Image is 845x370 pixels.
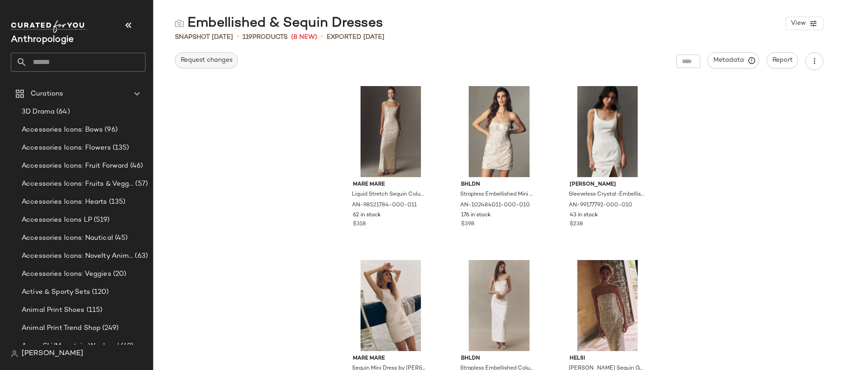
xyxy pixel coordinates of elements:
[562,260,653,351] img: 101964013_879_d10
[11,350,18,357] img: svg%3e
[103,125,118,135] span: (96)
[175,52,238,69] button: Request changes
[569,191,645,199] span: Sleeveless Crystal-Embellished Scoop-Neck Side-Slit Column Maxi Dress by [PERSON_NAME] in White, ...
[175,19,184,28] img: svg%3e
[22,287,90,297] span: Active & Sporty Sets
[111,269,127,279] span: (20)
[119,341,134,352] span: (69)
[353,355,429,363] span: Mare Mare
[92,215,110,225] span: (519)
[11,20,87,33] img: cfy_white_logo.C9jOOHJF.svg
[113,233,128,243] span: (45)
[133,251,148,261] span: (63)
[713,56,754,64] span: Metadata
[346,86,436,177] img: 98521784_011_b
[242,34,252,41] span: 119
[321,32,323,42] span: •
[454,86,544,177] img: 102484011_010_b
[180,57,233,64] span: Request changes
[353,181,429,189] span: Mare Mare
[22,251,133,261] span: Accessories Icons: Novelty Animal
[22,161,128,171] span: Accessories Icons: Fruit Forward
[242,32,288,42] div: Products
[352,191,428,199] span: Liquid Stretch Sequin Column Maxi Dress by Mare Mare in Ivory, Women's, Size: Large, Polyester at...
[570,355,646,363] span: Helsi
[22,341,119,352] span: Apres Ski/Mountain Weekend
[22,179,133,189] span: Accessories Icons: Fruits & Veggies
[461,355,537,363] span: BHLDN
[11,35,74,45] span: Current Company Name
[570,211,598,219] span: 43 in stock
[461,220,474,228] span: $398
[570,220,583,228] span: $238
[107,197,126,207] span: (135)
[22,269,111,279] span: Accessories Icons: Veggies
[22,215,92,225] span: Accessories Icons LP
[790,20,806,27] span: View
[111,143,129,153] span: (135)
[353,211,381,219] span: 62 in stock
[22,323,100,333] span: Animal Print Trend Shop
[460,191,536,199] span: Strapless Embellished Mini Dress by BHLDN in White, Women's, Size: Small, Polyester/Elastane at A...
[352,201,417,210] span: AN-98521784-000-011
[133,179,148,189] span: (57)
[22,125,103,135] span: Accessories Icons: Bows
[772,57,793,64] span: Report
[454,260,544,351] img: 100475714_010_b
[346,260,436,351] img: 102531712_011_d10
[237,32,239,42] span: •
[460,201,530,210] span: AN-102484011-000-010
[55,107,70,117] span: (64)
[569,201,632,210] span: AN-99177792-000-010
[570,181,646,189] span: [PERSON_NAME]
[327,32,384,42] p: Exported [DATE]
[85,305,103,315] span: (115)
[461,181,537,189] span: BHLDN
[22,305,85,315] span: Animal Print Shoes
[22,143,111,153] span: Accessories Icons: Flowers
[175,14,383,32] div: Embellished & Sequin Dresses
[562,86,653,177] img: 99177792_010_b
[22,197,107,207] span: Accessories Icons: Hearts
[767,52,798,69] button: Report
[128,161,143,171] span: (46)
[90,287,109,297] span: (120)
[461,211,491,219] span: 176 in stock
[31,89,63,99] span: Curations
[291,32,317,42] span: (8 New)
[100,323,119,333] span: (249)
[22,233,113,243] span: Accessories Icons: Nautical
[353,220,365,228] span: $318
[786,17,823,30] button: View
[708,52,759,69] button: Metadata
[22,348,83,359] span: [PERSON_NAME]
[22,107,55,117] span: 3D Drama
[175,32,233,42] span: Snapshot [DATE]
